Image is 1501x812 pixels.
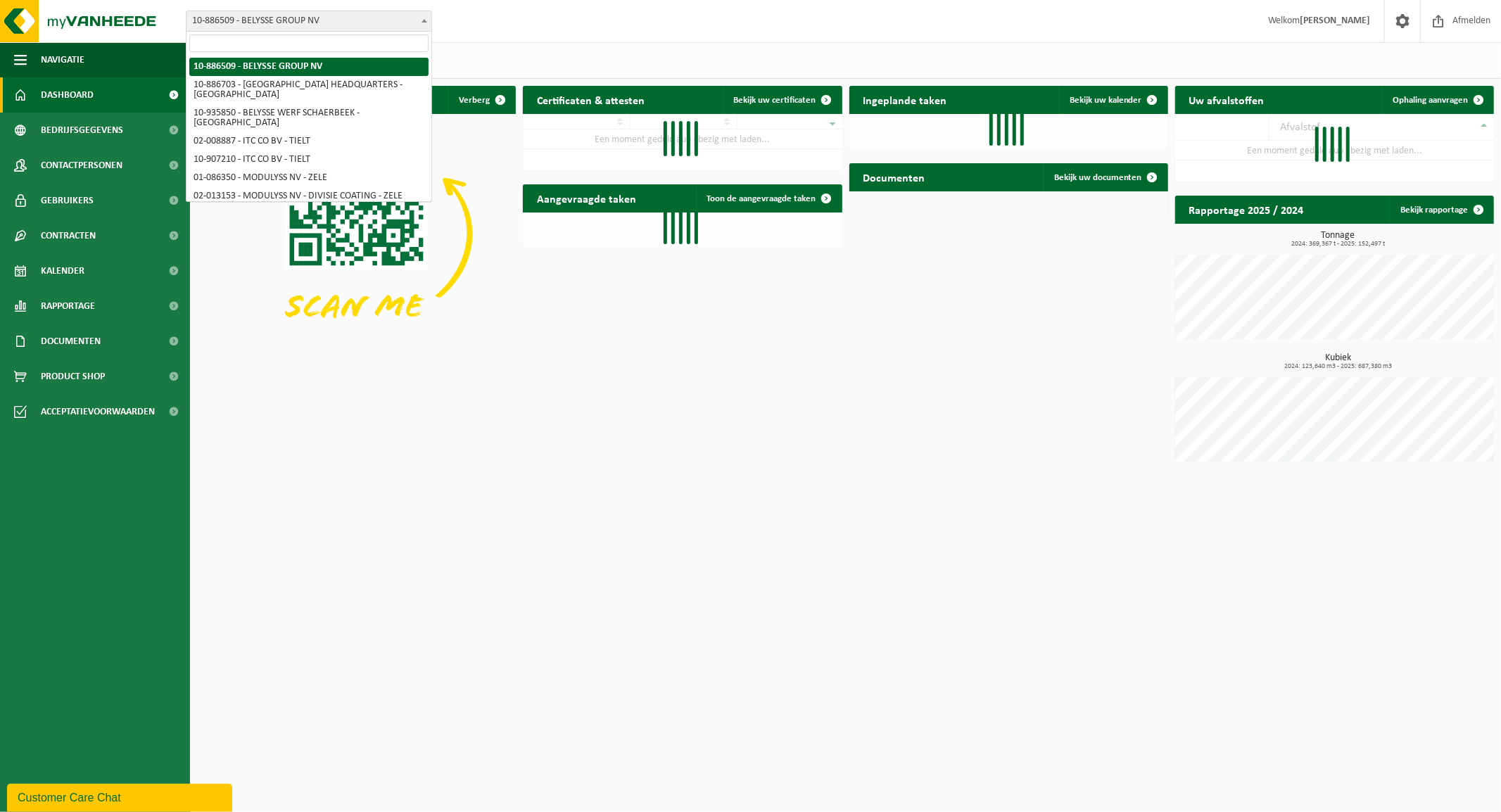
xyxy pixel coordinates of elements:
span: Bekijk uw certificaten [734,96,816,105]
span: Bekijk uw kalender [1070,96,1142,105]
button: Verberg [448,86,514,114]
h3: Kubiek [1182,353,1494,370]
a: Bekijk uw kalender [1058,86,1167,114]
li: 10-886509 - BELYSSE GROUP NV [189,58,429,76]
h2: Rapportage 2025 / 2024 [1175,196,1318,223]
li: 10-886703 - [GEOGRAPHIC_DATA] HEADQUARTERS - [GEOGRAPHIC_DATA] [189,76,429,104]
h3: Tonnage [1182,231,1494,248]
li: 10-907210 - ITC CO BV - TIELT [189,151,429,169]
span: Gebruikers [41,183,94,218]
h2: Documenten [849,163,939,191]
a: Bekijk rapportage [1389,196,1493,224]
li: 02-013153 - MODULYSS NV - DIVISIE COATING - ZELE [189,187,429,205]
span: Documenten [41,324,101,359]
a: Bekijk uw documenten [1043,163,1167,191]
span: Verberg [459,96,490,105]
a: Toon de aangevraagde taken [696,184,841,212]
span: Toon de aangevraagde taken [707,194,816,203]
a: Bekijk uw certificaten [723,86,841,114]
span: 2024: 369,367 t - 2025: 152,497 t [1182,241,1494,248]
span: Bedrijfsgegevens [41,113,123,148]
a: Ophaling aanvragen [1381,86,1493,114]
span: Product Shop [41,359,105,394]
li: 10-935850 - BELYSSE WERF SCHAERBEEK - [GEOGRAPHIC_DATA] [189,104,429,132]
li: 01-086350 - MODULYSS NV - ZELE [189,169,429,187]
span: Contactpersonen [41,148,122,183]
span: Rapportage [41,288,95,324]
h2: Uw afvalstoffen [1175,86,1279,113]
h2: Ingeplande taken [849,86,961,113]
h2: Certificaten & attesten [523,86,659,113]
strong: [PERSON_NAME] [1300,15,1370,26]
iframe: chat widget [7,781,235,812]
span: Navigatie [41,42,84,77]
span: 10-886509 - BELYSSE GROUP NV [186,11,431,31]
span: Acceptatievoorwaarden [41,394,155,429]
span: 2024: 123,640 m3 - 2025: 687,380 m3 [1182,363,1494,370]
h2: Aangevraagde taken [523,184,650,212]
span: Ophaling aanvragen [1393,96,1468,105]
span: Bekijk uw documenten [1054,173,1142,182]
span: 10-886509 - BELYSSE GROUP NV [186,11,432,32]
li: 02-008887 - ITC CO BV - TIELT [189,132,429,151]
span: Contracten [41,218,96,253]
span: Dashboard [41,77,94,113]
span: Kalender [41,253,84,288]
img: Download de VHEPlus App [197,114,516,353]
